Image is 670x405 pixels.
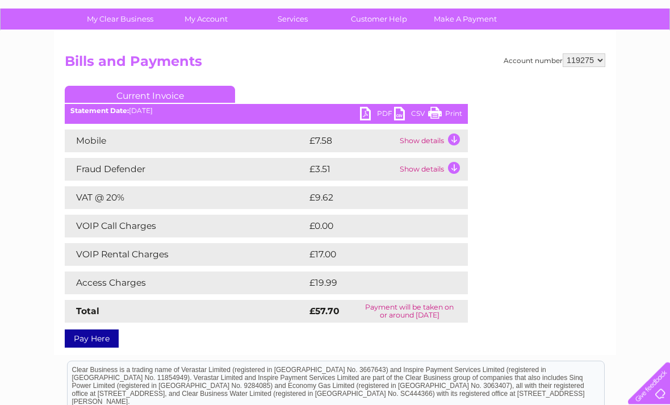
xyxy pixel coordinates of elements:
[73,9,167,30] a: My Clear Business
[65,130,307,153] td: Mobile
[307,272,445,295] td: £19.99
[65,272,307,295] td: Access Charges
[76,306,99,317] strong: Total
[307,244,444,266] td: £17.00
[456,6,534,20] a: 0333 014 3131
[397,130,468,153] td: Show details
[428,107,462,124] a: Print
[307,130,397,153] td: £7.58
[418,9,512,30] a: Make A Payment
[499,48,524,57] a: Energy
[70,107,129,115] b: Statement Date:
[65,330,119,348] a: Pay Here
[65,54,605,76] h2: Bills and Payments
[65,244,307,266] td: VOIP Rental Charges
[470,48,492,57] a: Water
[68,6,604,55] div: Clear Business is a trading name of Verastar Limited (registered in [GEOGRAPHIC_DATA] No. 3667643...
[394,107,428,124] a: CSV
[65,158,307,181] td: Fraud Defender
[23,30,81,64] img: logo.png
[530,48,564,57] a: Telecoms
[307,215,442,238] td: £0.00
[309,306,340,317] strong: £57.70
[360,107,394,124] a: PDF
[65,86,235,103] a: Current Invoice
[633,48,659,57] a: Log out
[307,187,442,210] td: £9.62
[571,48,588,57] a: Blog
[65,187,307,210] td: VAT @ 20%
[332,9,426,30] a: Customer Help
[397,158,468,181] td: Show details
[307,158,397,181] td: £3.51
[246,9,340,30] a: Services
[65,107,468,115] div: [DATE]
[594,48,622,57] a: Contact
[351,300,468,323] td: Payment will be taken on or around [DATE]
[65,215,307,238] td: VOIP Call Charges
[504,54,605,68] div: Account number
[160,9,253,30] a: My Account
